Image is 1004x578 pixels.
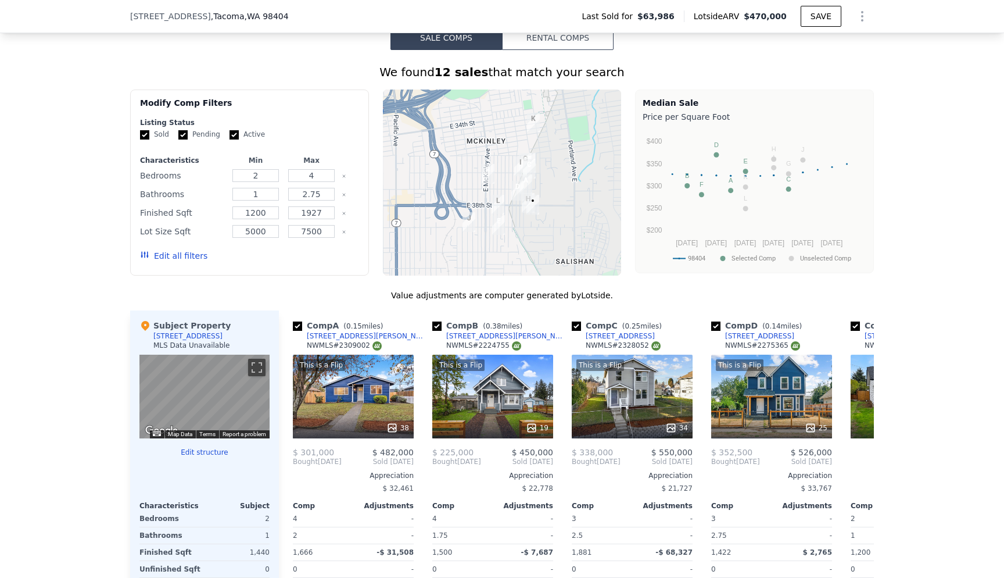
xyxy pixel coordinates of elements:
[342,192,346,197] button: Clear
[502,26,614,50] button: Rental Comps
[223,431,266,437] a: Report a problem
[632,501,693,511] div: Adjustments
[446,341,521,351] div: NWMLS # 2224755
[711,471,832,480] div: Appreciation
[711,565,716,573] span: 0
[651,341,661,351] img: NWMLS Logo
[511,181,524,201] div: 3727 E K St
[711,501,772,511] div: Comp
[512,341,521,351] img: NWMLS Logo
[307,331,428,341] div: [STREET_ADDRESS][PERSON_NAME]
[572,457,621,466] div: [DATE]
[230,130,239,140] input: Active
[521,548,553,556] span: -$ 7,687
[786,160,791,167] text: G
[199,431,216,437] a: Terms
[705,239,727,247] text: [DATE]
[762,239,784,247] text: [DATE]
[523,153,536,173] div: 3598 E L St
[492,195,504,215] div: 3820 E I St
[432,448,474,457] span: $ 225,000
[432,565,437,573] span: 0
[519,153,532,173] div: 3599 E Howe St
[801,484,832,493] span: $ 33,767
[572,448,613,457] span: $ 338,000
[647,182,662,190] text: $300
[142,423,181,438] img: Google
[651,448,693,457] span: $ 550,000
[643,125,866,270] svg: A chart.
[432,548,452,556] span: 1,500
[865,341,940,351] div: NWMLS # 2295621
[572,548,591,556] span: 1,881
[205,501,270,511] div: Subject
[743,173,748,180] text: K
[851,471,971,480] div: Appreciation
[140,167,225,184] div: Bedrooms
[714,141,719,148] text: D
[432,320,527,331] div: Comp B
[711,457,736,466] span: Bought
[711,448,752,457] span: $ 352,500
[342,211,346,216] button: Clear
[207,527,270,544] div: 1
[676,239,698,247] text: [DATE]
[711,515,716,523] span: 3
[586,331,655,341] div: [STREET_ADDRESS]
[803,548,832,556] span: $ 2,765
[432,471,553,480] div: Appreciation
[647,160,662,168] text: $350
[716,359,763,371] div: This is a Flip
[743,158,747,165] text: E
[851,5,874,28] button: Show Options
[293,471,414,480] div: Appreciation
[851,527,909,544] div: 1
[139,501,205,511] div: Characteristics
[140,130,149,140] input: Sold
[372,448,414,457] span: $ 482,000
[772,145,776,152] text: H
[140,223,225,240] div: Lot Size Sqft
[821,239,843,247] text: [DATE]
[711,548,731,556] span: 1,422
[139,355,270,438] div: Street View
[773,154,774,161] text: I
[390,26,502,50] button: Sale Comps
[774,561,832,577] div: -
[386,422,409,434] div: 38
[207,511,270,527] div: 2
[342,174,346,179] button: Clear
[523,159,536,179] div: 3608 E L St
[576,359,624,371] div: This is a Flip
[522,484,553,493] span: $ 22,778
[791,239,813,247] text: [DATE]
[230,130,265,140] label: Active
[140,130,169,140] label: Sold
[346,322,362,330] span: 0.15
[432,501,493,511] div: Comp
[168,430,192,438] button: Map Data
[851,320,945,331] div: Comp E
[139,448,270,457] button: Edit structure
[774,511,832,527] div: -
[865,331,934,341] div: [STREET_ADDRESS]
[178,130,188,140] input: Pending
[462,212,475,232] div: 4005 E F St
[765,322,781,330] span: 0.14
[665,422,688,434] div: 34
[207,544,270,561] div: 1,440
[356,527,414,544] div: -
[140,118,359,127] div: Listing Status
[230,156,281,165] div: Min
[139,355,270,438] div: Map
[139,544,202,561] div: Finished Sqft
[526,195,539,215] div: 3817 E L St
[572,515,576,523] span: 3
[800,255,851,262] text: Unselected Comp
[140,156,225,165] div: Characteristics
[688,255,705,262] text: 98404
[139,511,202,527] div: Bedrooms
[805,422,827,434] div: 25
[342,230,346,234] button: Clear
[851,548,870,556] span: 1,200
